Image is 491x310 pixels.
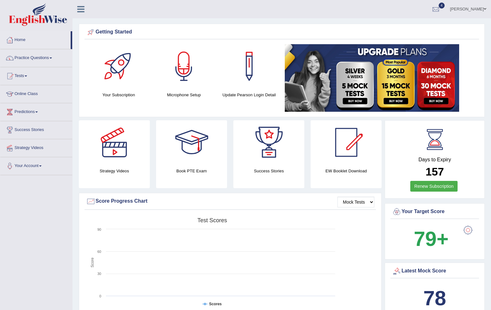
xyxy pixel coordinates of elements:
h4: Your Subscription [89,92,148,98]
a: Strategy Videos [0,139,72,155]
text: 0 [99,294,101,298]
h4: Microphone Setup [155,92,213,98]
a: Success Stories [0,121,72,137]
text: 60 [97,250,101,253]
h4: Book PTE Exam [156,168,227,174]
a: Predictions [0,103,72,119]
h4: Update Pearson Login Detail [220,92,279,98]
div: Latest Mock Score [392,266,477,276]
span: 4 [439,3,445,9]
b: 78 [423,287,446,310]
a: Tests [0,67,72,83]
a: Renew Subscription [410,181,458,192]
a: Home [0,31,71,47]
h4: Strategy Videos [79,168,150,174]
div: Your Target Score [392,207,477,217]
h4: Success Stories [233,168,304,174]
text: 30 [97,272,101,276]
tspan: Scores [209,302,222,306]
div: Getting Started [86,27,477,37]
a: Practice Questions [0,49,72,65]
b: 79+ [414,227,448,250]
a: Online Class [0,85,72,101]
tspan: Test scores [197,217,227,224]
h4: Days to Expiry [392,157,477,163]
div: Score Progress Chart [86,197,374,206]
b: 157 [425,165,444,178]
tspan: Score [90,258,95,268]
img: small5.jpg [285,44,459,112]
text: 90 [97,228,101,231]
h4: EW Booklet Download [311,168,382,174]
a: Your Account [0,157,72,173]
